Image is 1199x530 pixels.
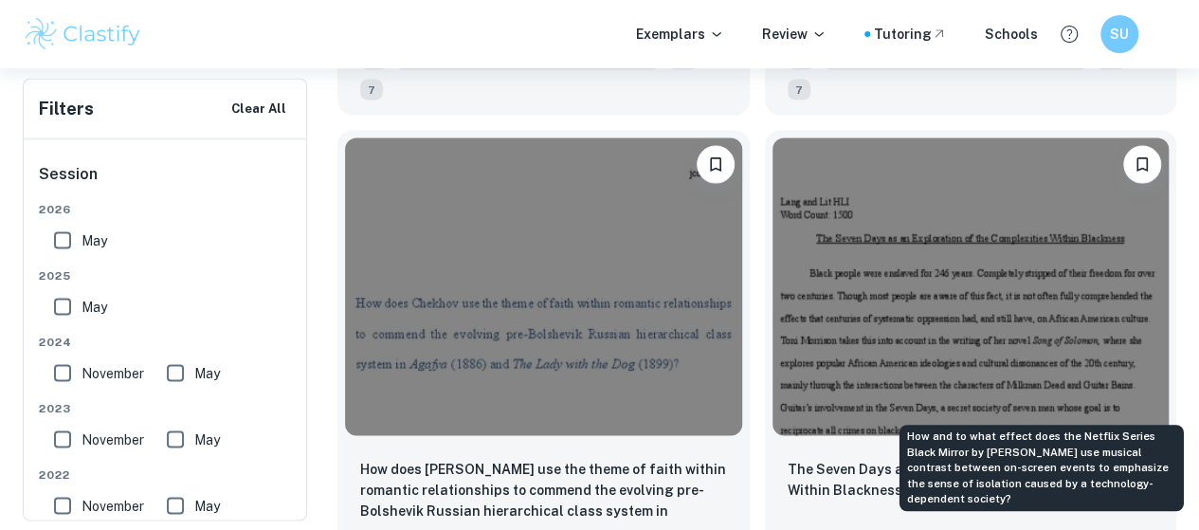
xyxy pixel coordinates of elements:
[39,399,293,416] span: 2023
[39,466,293,483] span: 2022
[82,229,107,250] span: May
[194,495,220,516] span: May
[636,24,724,45] p: Exemplars
[39,200,293,217] span: 2026
[1109,24,1131,45] h6: SU
[772,137,1170,435] img: English A (Lang & Lit) HL Essay IA example thumbnail: The Seven Days as an Exploration of the
[39,162,293,200] h6: Session
[1053,18,1085,50] button: Help and Feedback
[345,137,742,435] img: English A (Lang & Lit) HL Essay IA example thumbnail: How does Chekhov use the theme of faith
[39,333,293,350] span: 2024
[360,458,727,522] p: How does Chekhov use the theme of faith within romantic relationships to commend the evolving pre...
[874,24,947,45] a: Tutoring
[1123,145,1161,183] button: Bookmark
[82,495,144,516] span: November
[899,425,1184,511] div: How and to what effect does the Netflix Series Black Mirror by [PERSON_NAME] use musical contrast...
[762,24,827,45] p: Review
[788,79,810,100] span: 7
[82,429,144,449] span: November
[39,266,293,283] span: 2025
[194,429,220,449] span: May
[1100,15,1138,53] button: SU
[985,24,1038,45] a: Schools
[82,362,144,383] span: November
[788,458,1154,500] p: The Seven Days as an Exploration of the Complexities Within Blackness
[39,95,94,121] h6: Filters
[697,145,735,183] button: Bookmark
[82,296,107,317] span: May
[360,79,383,100] span: 7
[23,15,143,53] img: Clastify logo
[194,362,220,383] span: May
[227,94,291,122] button: Clear All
